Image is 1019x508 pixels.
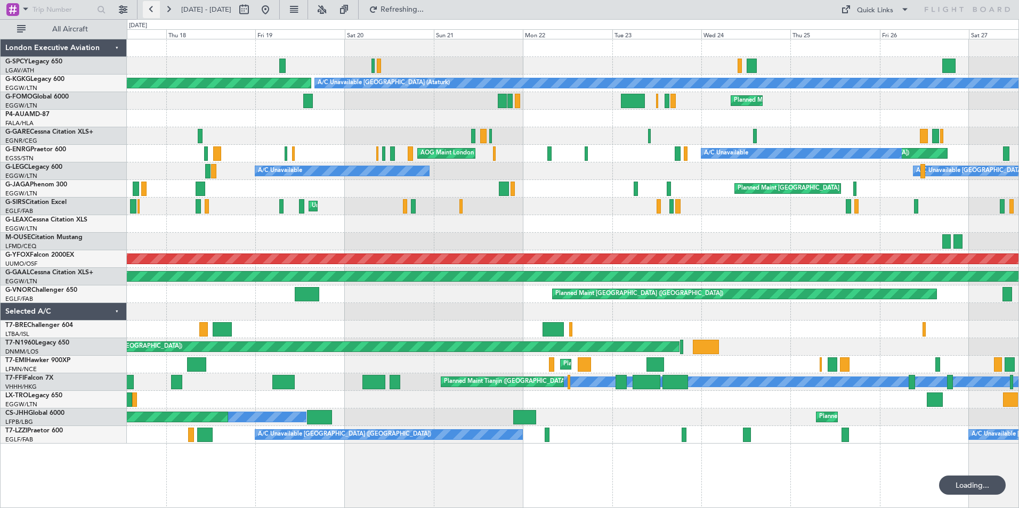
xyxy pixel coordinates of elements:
[738,181,905,196] div: Planned Maint [GEOGRAPHIC_DATA] ([GEOGRAPHIC_DATA])
[555,286,723,302] div: Planned Maint [GEOGRAPHIC_DATA] ([GEOGRAPHIC_DATA])
[5,252,74,258] a: G-YFOXFalcon 2000EX
[5,392,62,399] a: LX-TROLegacy 650
[5,217,28,223] span: G-LEAX
[5,207,33,215] a: EGLF/FAB
[5,182,67,188] a: G-JAGAPhenom 300
[5,269,30,276] span: G-GAAL
[5,111,29,118] span: P4-AUA
[701,29,790,39] div: Wed 24
[5,102,37,110] a: EGGW/LTN
[5,418,33,426] a: LFPB/LBG
[5,348,38,356] a: DNMM/LOS
[12,21,116,38] button: All Aircraft
[129,21,147,30] div: [DATE]
[5,119,34,127] a: FALA/HLA
[444,374,568,390] div: Planned Maint Tianjin ([GEOGRAPHIC_DATA])
[704,145,748,161] div: A/C Unavailable
[434,29,523,39] div: Sun 21
[5,287,31,293] span: G-VNOR
[5,410,64,416] a: CS-JHHGlobal 6000
[5,410,28,416] span: CS-JHH
[255,29,344,39] div: Fri 19
[5,146,66,153] a: G-ENRGPraetor 600
[5,428,27,434] span: T7-LZZI
[345,29,434,39] div: Sat 20
[5,436,33,444] a: EGLF/FAB
[5,252,30,258] span: G-YFOX
[5,287,77,293] a: G-VNORChallenger 650
[258,163,302,179] div: A/C Unavailable
[5,383,37,391] a: VHHH/HKG
[33,2,94,18] input: Trip Number
[939,476,1006,495] div: Loading...
[5,260,37,268] a: UUMO/OSF
[5,111,50,118] a: P4-AUAMD-87
[612,29,701,39] div: Tue 23
[5,190,37,198] a: EGGW/LTN
[5,76,64,83] a: G-KGKGLegacy 600
[5,129,30,135] span: G-GARE
[5,164,62,170] a: G-LEGCLegacy 600
[364,1,428,18] button: Refreshing...
[819,409,987,425] div: Planned Maint [GEOGRAPHIC_DATA] ([GEOGRAPHIC_DATA])
[5,357,26,364] span: T7-EMI
[5,154,34,162] a: EGSS/STN
[5,322,27,329] span: T7-BRE
[5,375,24,381] span: T7-FFI
[5,182,30,188] span: G-JAGA
[420,145,540,161] div: AOG Maint London ([GEOGRAPHIC_DATA])
[5,129,93,135] a: G-GARECessna Citation XLS+
[28,26,112,33] span: All Aircraft
[5,172,37,180] a: EGGW/LTN
[5,340,69,346] a: T7-N1960Legacy 650
[5,277,37,285] a: EGGW/LTN
[318,75,450,91] div: A/C Unavailable [GEOGRAPHIC_DATA] (Ataturk)
[5,242,36,250] a: LFMD/CEQ
[166,29,255,39] div: Thu 18
[5,375,53,381] a: T7-FFIFalcon 7X
[5,330,29,338] a: LTBA/ISL
[5,59,62,65] a: G-SPCYLegacy 650
[563,356,665,372] div: Planned Maint [GEOGRAPHIC_DATA]
[5,269,93,276] a: G-GAALCessna Citation XLS+
[5,59,28,65] span: G-SPCY
[5,340,35,346] span: T7-N1960
[5,322,73,329] a: T7-BREChallenger 604
[836,1,915,18] button: Quick Links
[5,164,28,170] span: G-LEGC
[380,6,425,13] span: Refreshing...
[5,94,69,100] a: G-FOMOGlobal 6000
[5,400,37,408] a: EGGW/LTN
[5,137,37,145] a: EGNR/CEG
[5,225,37,233] a: EGGW/LTN
[5,365,37,373] a: LFMN/NCE
[523,29,612,39] div: Mon 22
[5,392,28,399] span: LX-TRO
[5,234,31,241] span: M-OUSE
[5,428,63,434] a: T7-LZZIPraetor 600
[880,29,969,39] div: Fri 26
[5,67,34,75] a: LGAV/ATH
[5,295,33,303] a: EGLF/FAB
[5,199,26,206] span: G-SIRS
[258,427,431,443] div: A/C Unavailable [GEOGRAPHIC_DATA] ([GEOGRAPHIC_DATA])
[5,84,37,92] a: EGGW/LTN
[5,234,83,241] a: M-OUSECitation Mustang
[5,217,87,223] a: G-LEAXCessna Citation XLS
[734,93,902,109] div: Planned Maint [GEOGRAPHIC_DATA] ([GEOGRAPHIC_DATA])
[5,146,30,153] span: G-ENRG
[790,29,879,39] div: Thu 25
[312,198,487,214] div: Unplanned Maint [GEOGRAPHIC_DATA] ([GEOGRAPHIC_DATA])
[5,76,30,83] span: G-KGKG
[5,199,67,206] a: G-SIRSCitation Excel
[181,5,231,14] span: [DATE] - [DATE]
[857,5,893,16] div: Quick Links
[5,357,70,364] a: T7-EMIHawker 900XP
[5,94,33,100] span: G-FOMO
